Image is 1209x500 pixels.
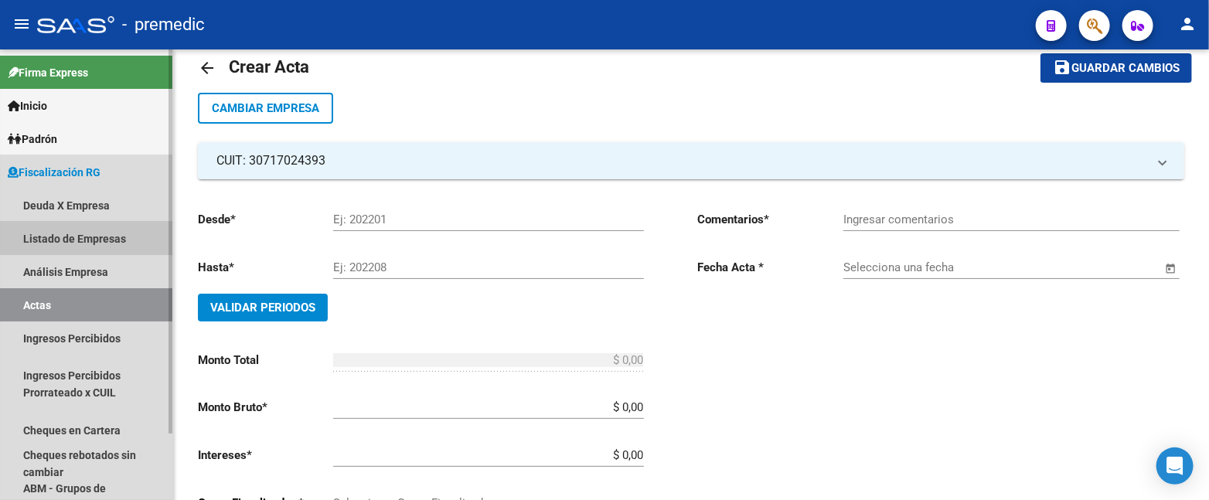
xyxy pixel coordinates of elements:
p: Desde [198,211,333,228]
span: Fiscalización RG [8,164,100,181]
p: Monto Total [198,352,333,369]
span: Guardar cambios [1071,62,1180,76]
mat-icon: menu [12,15,31,33]
span: - premedic [122,8,205,42]
p: Comentarios [697,211,843,228]
button: Guardar cambios [1040,53,1192,82]
mat-icon: save [1053,58,1071,77]
div: Open Intercom Messenger [1156,447,1194,485]
mat-panel-title: CUIT: 30717024393 [216,152,1147,169]
span: Crear Acta [229,57,309,77]
span: Firma Express [8,64,88,81]
span: Padrón [8,131,57,148]
button: Cambiar Empresa [198,93,333,124]
p: Monto Bruto [198,399,333,416]
span: Validar Periodos [210,301,315,315]
span: Cambiar Empresa [212,101,319,115]
button: Validar Periodos [198,294,328,321]
mat-expansion-panel-header: CUIT: 30717024393 [198,142,1184,179]
mat-icon: person [1178,15,1197,33]
span: Inicio [8,97,47,114]
p: Hasta [198,259,333,276]
button: Open calendar [1162,260,1180,277]
p: Intereses [198,447,333,464]
mat-icon: arrow_back [198,59,216,77]
p: Fecha Acta * [697,259,843,276]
